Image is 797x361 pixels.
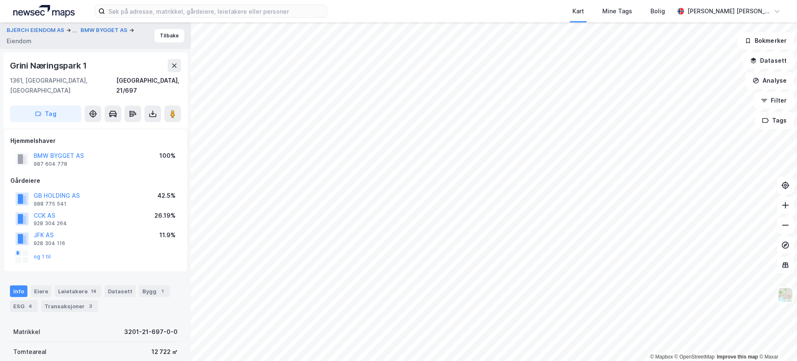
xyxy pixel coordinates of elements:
[746,72,794,89] button: Analyse
[152,347,178,357] div: 12 722 ㎡
[158,287,166,295] div: 1
[10,136,181,146] div: Hjemmelshaver
[10,285,27,297] div: Info
[743,52,794,69] button: Datasett
[34,220,67,227] div: 928 304 264
[717,354,758,360] a: Improve this map
[89,287,98,295] div: 14
[10,59,88,72] div: Grini Næringspark 1
[10,106,81,122] button: Tag
[34,161,67,167] div: 987 604 778
[602,6,632,16] div: Mine Tags
[754,92,794,109] button: Filter
[72,25,77,35] div: ...
[34,240,65,247] div: 928 304 116
[159,230,176,240] div: 11.9%
[86,302,95,310] div: 3
[154,211,176,221] div: 26.19%
[572,6,584,16] div: Kart
[105,5,327,17] input: Søk på adresse, matrikkel, gårdeiere, leietakere eller personer
[124,327,178,337] div: 3201-21-697-0-0
[105,285,136,297] div: Datasett
[7,36,32,46] div: Eiendom
[26,302,34,310] div: 4
[81,26,129,34] button: BMW BYGGET AS
[687,6,770,16] div: [PERSON_NAME] [PERSON_NAME]
[55,285,101,297] div: Leietakere
[157,191,176,201] div: 42.5%
[13,5,75,17] img: logo.a4113a55bc3d86da70a041830d287a7e.svg
[777,287,793,303] img: Z
[13,347,46,357] div: Tomteareal
[755,112,794,129] button: Tags
[31,285,51,297] div: Eiere
[650,354,673,360] a: Mapbox
[159,151,176,161] div: 100%
[7,25,66,35] button: BJERCH EIENDOM AS
[738,32,794,49] button: Bokmerker
[116,76,181,96] div: [GEOGRAPHIC_DATA], 21/697
[675,354,715,360] a: OpenStreetMap
[10,76,116,96] div: 1361, [GEOGRAPHIC_DATA], [GEOGRAPHIC_DATA]
[34,201,66,207] div: 988 775 541
[41,300,98,312] div: Transaksjoner
[755,321,797,361] div: Kontrollprogram for chat
[650,6,665,16] div: Bolig
[10,176,181,186] div: Gårdeiere
[10,300,38,312] div: ESG
[139,285,170,297] div: Bygg
[154,29,184,42] button: Tilbake
[755,321,797,361] iframe: Chat Widget
[13,327,40,337] div: Matrikkel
